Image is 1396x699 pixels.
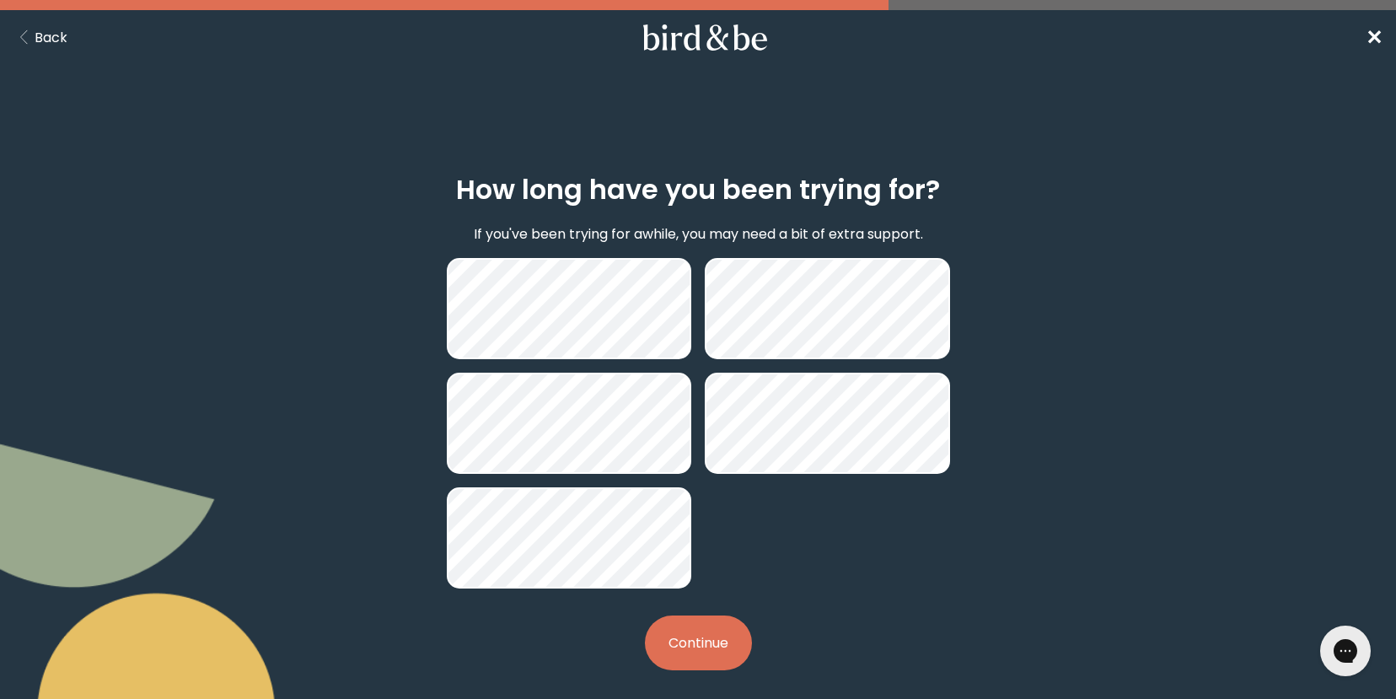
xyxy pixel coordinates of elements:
[1366,23,1383,52] a: ✕
[645,616,752,670] button: Continue
[456,169,940,210] h2: How long have you been trying for?
[474,223,923,245] p: If you've been trying for awhile, you may need a bit of extra support.
[13,27,67,48] button: Back Button
[1366,24,1383,51] span: ✕
[1312,620,1379,682] iframe: Gorgias live chat messenger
